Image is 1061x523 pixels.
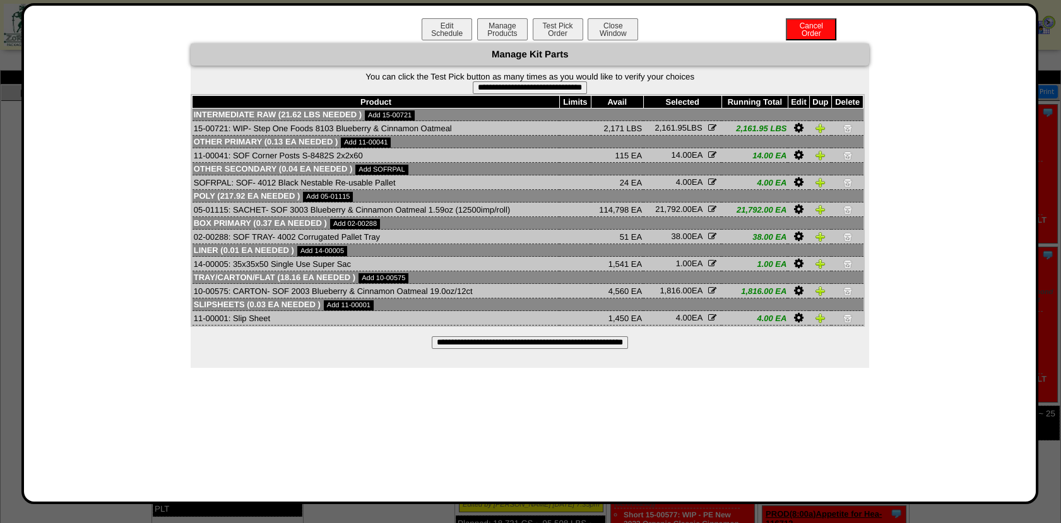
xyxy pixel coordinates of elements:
a: CloseWindow [586,28,639,38]
td: Other Primary (0.13 EA needed ) [193,136,863,148]
a: Add 11-00041 [341,138,391,148]
button: CloseWindow [588,18,638,40]
td: 14-00005: 35x35x50 Single Use Super Sac [193,257,560,271]
th: Selected [643,96,721,109]
td: 1,541 EA [591,257,643,271]
td: 05-01115: SACHET- SOF 3003 Blueberry & Cinnamon Oatmeal 1.59oz (12500imp/roll) [193,203,560,217]
td: Other Secondary (0.04 EA needed ) [193,163,863,175]
td: 14.00 EA [721,148,788,163]
td: 1,450 EA [591,311,643,326]
td: 11-00041: SOF Corner Posts S-8482S 2x2x60 [193,148,560,163]
img: Delete Item [843,150,853,160]
a: Add 05-01115 [303,192,353,202]
td: 15-00721: WIP- Step One Foods 8103 Blueberry & Cinnamon Oatmeal [193,121,560,136]
span: 38.00 [671,232,692,241]
td: 51 EA [591,230,643,244]
td: Liner (0.01 EA needed ) [193,244,863,257]
a: Add SOFRPAL [355,165,408,175]
th: Limits [559,96,591,109]
img: Delete Item [843,123,853,133]
td: Box Primary (0.37 EA needed ) [193,217,863,230]
button: Test PickOrder [533,18,583,40]
img: Duplicate Item [815,313,826,323]
button: CancelOrder [786,18,836,40]
td: 21,792.00 EA [721,203,788,217]
span: EA [676,313,702,322]
td: 2,161.95 LBS [721,121,788,136]
a: Add 10-00575 [359,273,408,283]
span: 1,816.00 [660,286,692,295]
th: Edit [788,96,809,109]
img: Delete Item [843,177,853,187]
td: 11-00001: Slip Sheet [193,311,560,326]
th: Product [193,96,560,109]
img: Duplicate Item [815,123,826,133]
span: EA [676,259,702,268]
a: Add 14-00005 [297,246,347,256]
img: Delete Item [843,313,853,323]
td: 4,560 EA [591,284,643,298]
td: 1.00 EA [721,257,788,271]
td: 38.00 EA [721,230,788,244]
img: Duplicate Item [815,286,826,296]
td: 2,171 LBS [591,121,643,136]
button: EditSchedule [422,18,472,40]
td: 115 EA [591,148,643,163]
td: 24 EA [591,175,643,190]
form: You can click the Test Pick button as many times as you would like to verify your choices [191,72,869,94]
th: Running Total [721,96,788,109]
span: 4.00 [676,177,692,187]
span: EA [671,150,702,160]
td: 10-00575: CARTON- SOF 2003 Blueberry & Cinnamon Oatmeal 19.0oz/12ct [193,284,560,298]
img: Delete Item [843,259,853,269]
td: 114,798 EA [591,203,643,217]
span: 14.00 [671,150,692,160]
span: EA [671,232,702,241]
span: EA [660,286,702,295]
td: 02-00288: SOF TRAY- 4002 Corrugated Pallet Tray [193,230,560,244]
td: 1,816.00 EA [721,284,788,298]
img: Delete Item [843,204,853,214]
button: ManageProducts [477,18,528,40]
td: Poly (217.92 EA needed ) [193,190,863,203]
img: Duplicate Item [815,150,826,160]
img: Duplicate Item [815,177,826,187]
td: SOFRPAL: SOF- 4012 Black Nestable Re-usable Pallet [193,175,560,190]
td: 4.00 EA [721,175,788,190]
img: Delete Item [843,286,853,296]
span: EA [655,204,702,214]
span: 21,792.00 [655,204,692,214]
th: Avail [591,96,643,109]
span: 4.00 [676,313,692,322]
img: Duplicate Item [815,232,826,242]
td: Slipsheets (0.03 EA needed ) [193,298,863,311]
td: Tray/Carton/Flat (18.16 EA needed ) [193,271,863,284]
div: Manage Kit Parts [191,44,869,66]
img: Duplicate Item [815,259,826,269]
img: Duplicate Item [815,204,826,214]
a: Add 15-00721 [365,110,415,120]
th: Dup [809,96,831,109]
span: EA [676,177,702,187]
span: 1.00 [676,259,692,268]
span: LBS [655,123,702,132]
a: Add 02-00288 [330,219,380,229]
td: 4.00 EA [721,311,788,326]
td: Intermediate Raw (21.62 LBS needed ) [193,109,863,121]
a: Add 11-00001 [324,300,374,310]
span: 2,161.95 [655,123,687,132]
img: Delete Item [843,232,853,242]
th: Delete [831,96,863,109]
